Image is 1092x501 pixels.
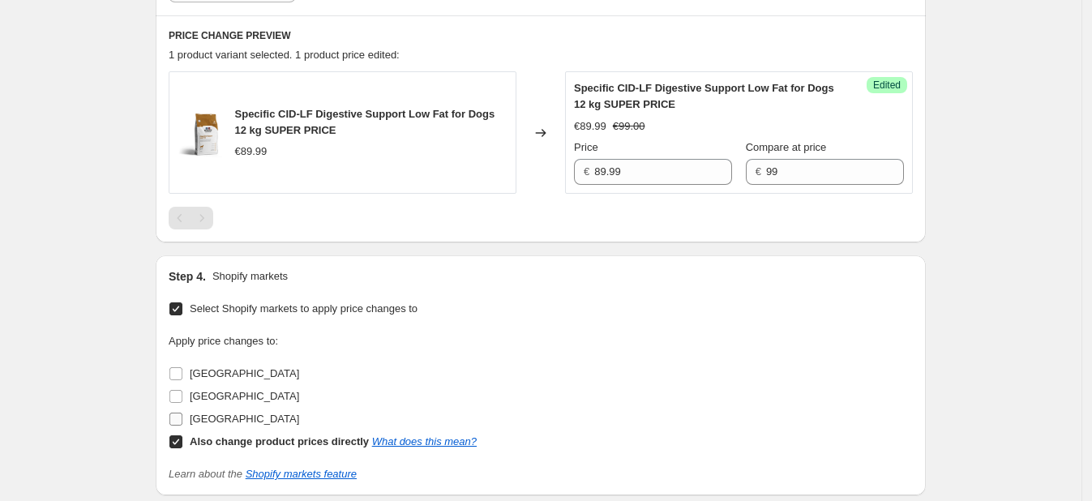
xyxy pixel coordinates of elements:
[584,165,589,178] span: €
[212,268,288,285] p: Shopify markets
[190,390,299,402] span: [GEOGRAPHIC_DATA]
[756,165,761,178] span: €
[190,302,418,315] span: Select Shopify markets to apply price changes to
[746,141,827,153] span: Compare at price
[190,435,369,447] b: Also change product prices directly
[169,207,213,229] nav: Pagination
[235,108,495,136] span: Specific CID-LF Digestive Support Low Fat for Dogs 12 kg SUPER PRICE
[873,79,901,92] span: Edited
[169,49,400,61] span: 1 product variant selected. 1 product price edited:
[574,141,598,153] span: Price
[169,29,913,42] h6: PRICE CHANGE PREVIEW
[190,367,299,379] span: [GEOGRAPHIC_DATA]
[178,109,222,157] img: CID-LF12_80x.png
[613,118,645,135] strike: €99.00
[574,82,834,110] span: Specific CID-LF Digestive Support Low Fat for Dogs 12 kg SUPER PRICE
[169,335,278,347] span: Apply price changes to:
[190,413,299,425] span: [GEOGRAPHIC_DATA]
[246,468,357,480] a: Shopify markets feature
[235,143,268,160] div: €89.99
[574,118,606,135] div: €89.99
[169,468,357,480] i: Learn about the
[372,435,477,447] a: What does this mean?
[169,268,206,285] h2: Step 4.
